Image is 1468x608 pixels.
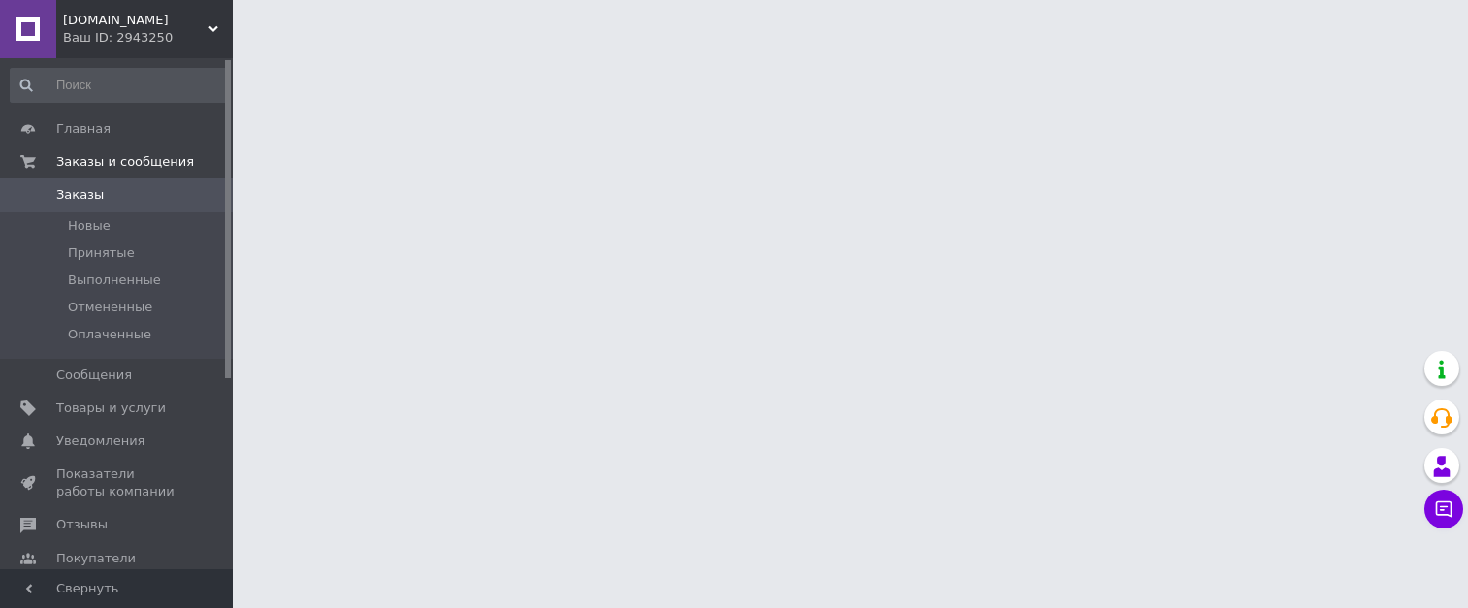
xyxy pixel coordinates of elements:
span: Показатели работы компании [56,465,179,500]
span: Главная [56,120,111,138]
span: POSHALIM.IN.UA [63,12,208,29]
span: Отзывы [56,516,108,533]
button: Чат с покупателем [1424,490,1463,528]
span: Новые [68,217,111,235]
span: Оплаченные [68,326,151,343]
span: Товары и услуги [56,400,166,417]
input: Поиск [10,68,229,103]
span: Выполненные [68,272,161,289]
span: Уведомления [56,432,144,450]
span: Заказы [56,186,104,204]
span: Заказы и сообщения [56,153,194,171]
span: Сообщения [56,367,132,384]
span: Отмененные [68,299,152,316]
span: Покупатели [56,550,136,567]
div: Ваш ID: 2943250 [63,29,233,47]
span: Принятые [68,244,135,262]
